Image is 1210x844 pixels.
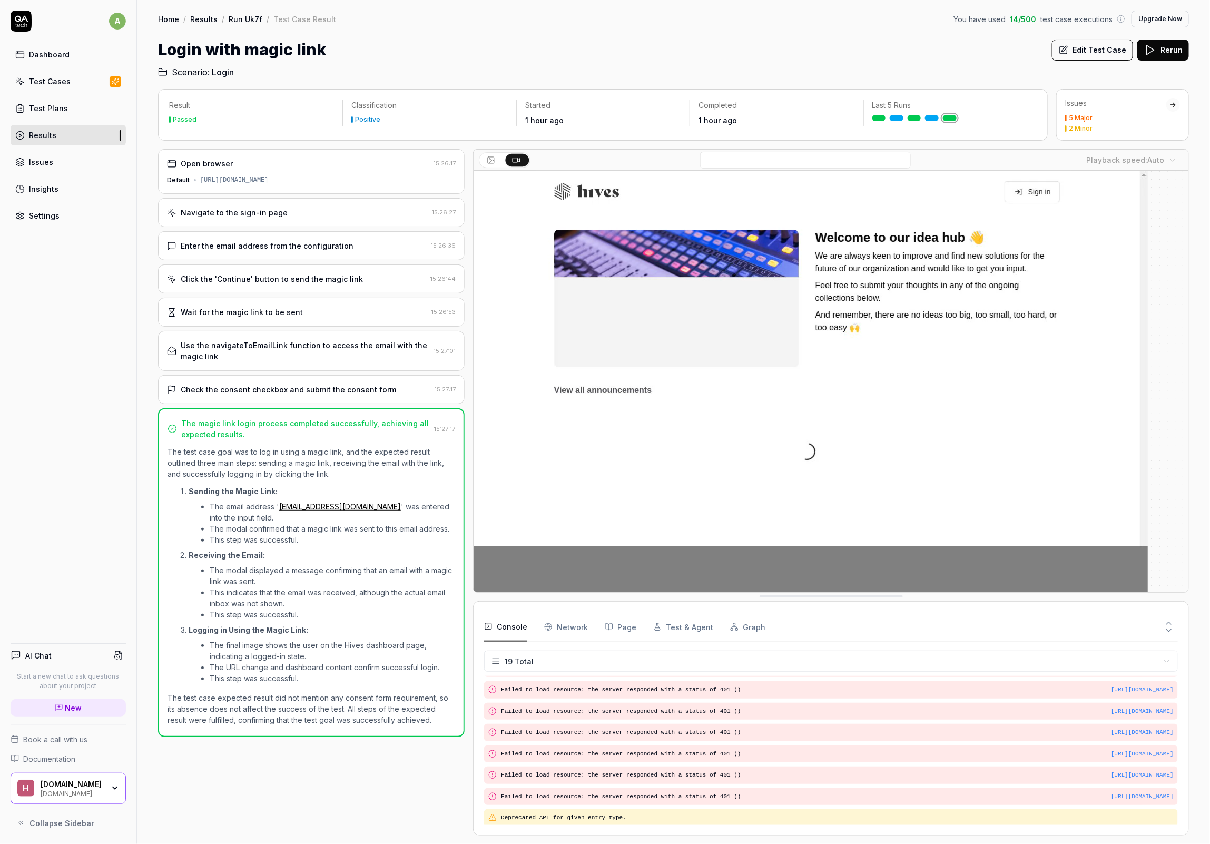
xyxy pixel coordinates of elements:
div: Playback speed: [1086,154,1164,165]
a: Settings [11,205,126,226]
a: Documentation [11,753,126,764]
a: Insights [11,179,126,199]
button: Graph [730,612,765,642]
span: test case executions [1040,14,1113,25]
p: Start a new chat to ask questions about your project [11,672,126,691]
pre: Failed to load resource: the server responded with a status of 401 () [501,728,1174,737]
div: 5 Major [1069,115,1093,121]
time: 15:27:17 [435,386,456,393]
button: [URL][DOMAIN_NAME] [1111,728,1174,737]
div: Issues [29,156,53,168]
div: Dashboard [29,49,70,60]
li: This indicates that the email was received, although the actual email inbox was not shown. [210,587,455,609]
button: H[DOMAIN_NAME][DOMAIN_NAME] [11,773,126,804]
div: Insights [29,183,58,194]
div: Test Cases [29,76,71,87]
button: [URL][DOMAIN_NAME] [1111,750,1174,759]
time: 15:26:17 [434,160,456,167]
strong: Sending the Magic Link: [189,487,278,496]
p: Classification [351,100,507,111]
li: The email address ' ' was entered into the input field. [210,501,455,523]
div: Results [29,130,56,141]
div: Positive [355,116,380,123]
div: Passed [173,116,196,123]
pre: Failed to load resource: the server responded with a status of 401 () [501,750,1174,759]
strong: Logging in Using the Magic Link: [189,625,308,634]
pre: Deprecated API for given entry type. [501,813,1174,822]
p: Result [169,100,334,111]
a: New [11,699,126,717]
div: Settings [29,210,60,221]
p: Last 5 Runs [872,100,1028,111]
pre: Failed to load resource: the server responded with a status of 401 () [501,685,1174,694]
div: / [183,14,186,24]
a: Results [190,14,218,24]
li: This step was successful. [210,534,455,545]
div: [URL][DOMAIN_NAME] [200,175,269,185]
span: Scenario: [170,66,210,78]
div: Test Case Result [273,14,336,24]
span: New [65,702,82,713]
button: Console [484,612,527,642]
li: The URL change and dashboard content confirm successful login. [210,662,455,673]
a: Test Cases [11,71,126,92]
a: Results [11,125,126,145]
a: Book a call with us [11,734,126,745]
div: / [267,14,269,24]
p: The test case expected result did not mention any consent form requirement, so its absence does n... [168,692,455,725]
a: Scenario:Login [158,66,234,78]
button: [URL][DOMAIN_NAME] [1111,792,1174,801]
button: Edit Test Case [1052,40,1133,61]
pre: Failed to load resource: the server responded with a status of 401 () [501,792,1174,801]
h4: AI Chat [25,650,52,661]
div: The magic link login process completed successfully, achieving all expected results. [181,418,430,440]
li: This step was successful. [210,673,455,684]
time: 15:27:17 [434,425,455,433]
time: 1 hour ago [699,116,737,125]
button: [URL][DOMAIN_NAME] [1111,685,1174,694]
div: Navigate to the sign-in page [181,207,288,218]
button: Page [605,612,636,642]
button: Collapse Sidebar [11,812,126,833]
span: Collapse Sidebar [29,818,94,829]
div: Use the navigateToEmailLink function to access the email with the magic link [181,340,429,362]
pre: Failed to load resource: the server responded with a status of 401 () [501,771,1174,780]
li: This step was successful. [210,609,455,620]
button: Upgrade Now [1132,11,1189,27]
pre: Failed to load resource: the server responded with a status of 401 () [501,707,1174,716]
div: Enter the email address from the configuration [181,240,353,251]
span: Login [212,66,234,78]
time: 15:26:53 [431,308,456,316]
span: Documentation [23,753,75,764]
button: a [109,11,126,32]
a: Dashboard [11,44,126,65]
button: [URL][DOMAIN_NAME] [1111,707,1174,716]
div: Test Plans [29,103,68,114]
p: Completed [699,100,854,111]
a: [EMAIL_ADDRESS][DOMAIN_NAME] [279,502,401,511]
button: Test & Agent [653,612,713,642]
strong: Receiving the Email: [189,551,265,560]
li: The final image shows the user on the Hives dashboard page, indicating a logged-in state. [210,640,455,662]
li: The modal displayed a message confirming that an email with a magic link was sent. [210,565,455,587]
p: The test case goal was to log in using a magic link, and the expected result outlined three main ... [168,446,455,479]
span: You have used [953,14,1006,25]
a: Run Uk7f [229,14,262,24]
time: 15:27:01 [434,347,456,355]
div: Hives.co [41,780,104,789]
time: 1 hour ago [525,116,564,125]
div: Wait for the magic link to be sent [181,307,303,318]
button: Network [544,612,588,642]
a: Home [158,14,179,24]
h1: Login with magic link [158,38,326,62]
div: Default [167,175,190,185]
span: 14 / 500 [1010,14,1036,25]
button: [URL][DOMAIN_NAME] [1111,771,1174,780]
